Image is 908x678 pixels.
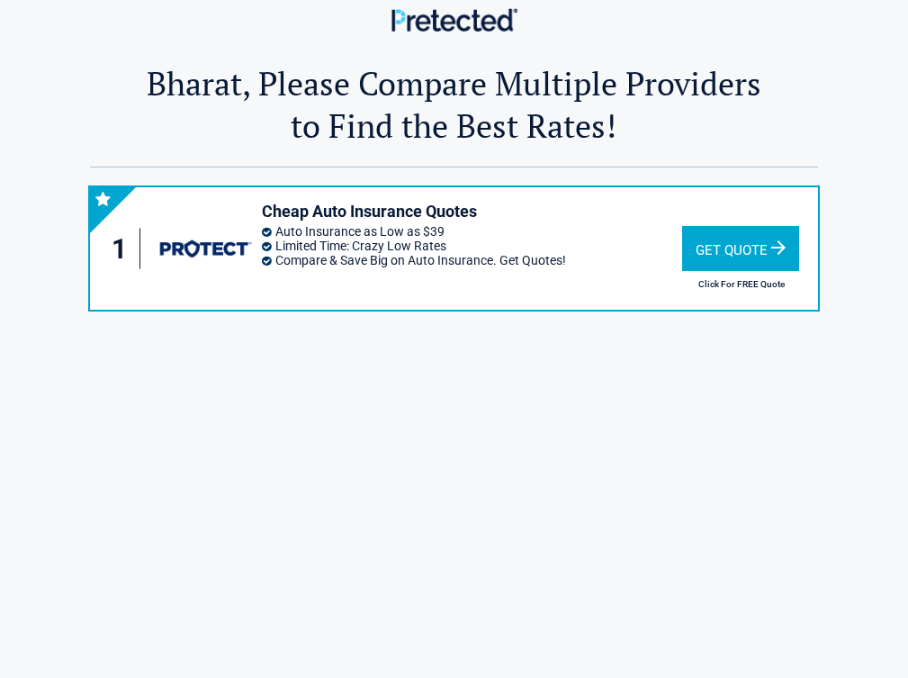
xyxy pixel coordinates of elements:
div: 1 [108,229,141,269]
li: Compare & Save Big on Auto Insurance. Get Quotes! [262,253,681,267]
h2: Bharat, Please Compare Multiple Providers to Find the Best Rates! [90,62,817,147]
img: Main Logo [391,8,517,31]
img: protect's logo [156,225,253,272]
li: Auto Insurance as Low as $39 [262,224,681,239]
h2: Click For FREE Quote [682,279,802,289]
div: Get Quote [682,226,799,271]
li: Limited Time: Crazy Low Rates [262,239,681,253]
h3: Cheap Auto Insurance Quotes [262,201,681,221]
